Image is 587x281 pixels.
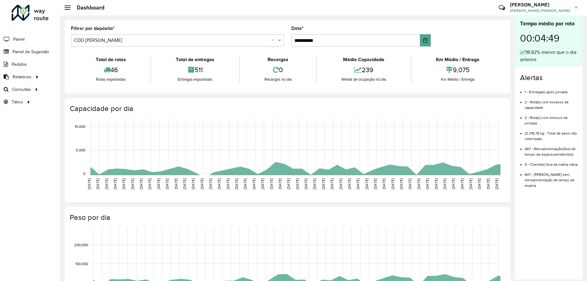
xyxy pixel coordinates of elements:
[413,63,503,76] div: 9,075
[304,178,308,189] text: [DATE]
[241,76,315,83] div: Recargas no dia
[391,178,395,189] text: [DATE]
[165,178,169,189] text: [DATE]
[321,178,325,189] text: [DATE]
[271,37,276,44] span: Clear all
[153,63,237,76] div: 511
[226,178,230,189] text: [DATE]
[209,178,212,189] text: [DATE]
[191,178,195,189] text: [DATE]
[183,178,186,189] text: [DATE]
[525,95,578,110] li: 2 - Rota(s) com excesso de capacidade
[525,157,578,167] li: 9 - Cliente(s) fora da malha viária
[495,178,499,189] text: [DATE]
[417,178,421,189] text: [DATE]
[12,86,31,93] span: Consultas
[76,148,85,152] text: 5,000
[252,178,256,189] text: [DATE]
[278,178,282,189] text: [DATE]
[451,178,455,189] text: [DATE]
[96,178,100,189] text: [DATE]
[72,56,149,63] div: Total de rotas
[12,61,27,68] span: Pedidos
[520,49,578,63] div: 18,82% menor que o dia anterior
[75,262,88,266] text: 100,000
[70,213,504,222] h4: Peso por dia
[174,178,178,189] text: [DATE]
[525,85,578,95] li: 1 - Entrega(s) após jornada
[330,178,334,189] text: [DATE]
[243,178,247,189] text: [DATE]
[291,25,304,32] label: Data
[83,172,85,176] text: 0
[72,63,149,76] div: 46
[425,178,429,189] text: [DATE]
[286,178,290,189] text: [DATE]
[241,56,315,63] div: Recargas
[157,178,161,189] text: [DATE]
[13,74,31,80] span: Relatórios
[71,4,105,11] h2: Dashboard
[13,36,24,43] span: Painel
[525,110,578,126] li: 2 - Rota(s) com estouro de jornada
[413,56,503,63] div: Km Médio / Entrega
[520,28,578,49] div: 00:04:49
[74,243,88,247] text: 200,000
[72,76,149,83] div: Rotas exportadas
[399,178,403,189] text: [DATE]
[347,178,351,189] text: [DATE]
[312,178,316,189] text: [DATE]
[486,178,490,189] text: [DATE]
[434,178,438,189] text: [DATE]
[217,178,221,189] text: [DATE]
[365,178,369,189] text: [DATE]
[131,178,135,189] text: [DATE]
[105,178,109,189] text: [DATE]
[382,178,386,189] text: [DATE]
[525,126,578,142] li: 21.318,78 kg - Total de peso não roteirizado
[200,178,204,189] text: [DATE]
[122,178,126,189] text: [DATE]
[75,124,85,128] text: 10,000
[460,178,464,189] text: [DATE]
[510,2,570,8] h3: [PERSON_NAME]
[139,178,143,189] text: [DATE]
[113,178,117,189] text: [DATE]
[87,178,91,189] text: [DATE]
[525,142,578,157] li: 487 - Retroalimentação(ões) de tempo de espera pendente(s)
[153,76,237,83] div: Entregas exportadas
[510,8,570,13] span: [PERSON_NAME] [PERSON_NAME]
[477,178,481,189] text: [DATE]
[12,99,23,105] span: Tático
[234,178,238,189] text: [DATE]
[420,34,431,46] button: Choose Date
[443,178,447,189] text: [DATE]
[318,56,409,63] div: Média Capacidade
[413,76,503,83] div: Km Médio / Entrega
[469,178,473,189] text: [DATE]
[339,178,343,189] text: [DATE]
[70,104,504,113] h4: Capacidade por dia
[153,56,237,63] div: Total de entregas
[318,76,409,83] div: Média de ocupação no dia
[495,1,508,14] a: Contato Rápido
[525,167,578,188] li: 847 - [PERSON_NAME] sem retroalimentação de tempo de espera
[71,25,115,32] label: Filtrar por depósito
[520,73,578,82] h4: Alertas
[13,49,49,55] span: Painel de Sugestão
[520,20,578,28] div: Tempo médio por rota
[318,63,409,76] div: 239
[260,178,264,189] text: [DATE]
[373,178,377,189] text: [DATE]
[356,178,360,189] text: [DATE]
[148,178,152,189] text: [DATE]
[241,63,315,76] div: 0
[269,178,273,189] text: [DATE]
[295,178,299,189] text: [DATE]
[408,178,412,189] text: [DATE]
